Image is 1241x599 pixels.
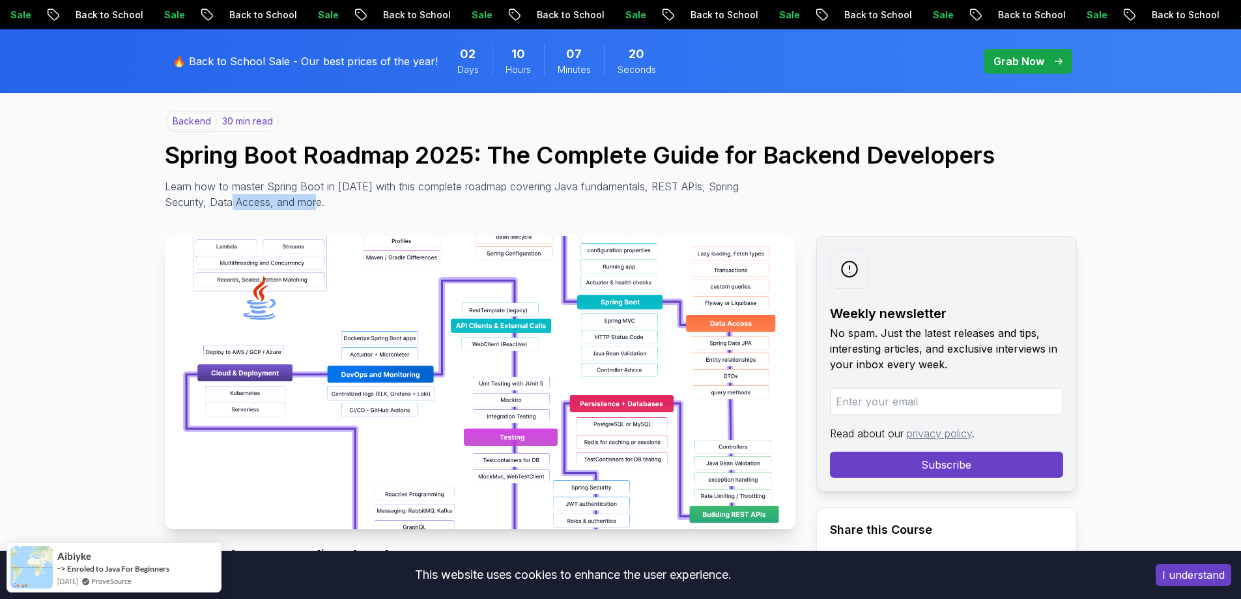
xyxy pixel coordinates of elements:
p: Back to School [521,8,610,22]
button: Accept cookies [1156,564,1231,586]
span: Minutes [558,63,591,76]
p: Back to School [982,8,1071,22]
div: This website uses cookies to enhance the user experience. [10,561,1136,589]
span: 10 Hours [511,45,525,63]
img: Spring Boot Roadmap 2025: The Complete Guide for Backend Developers thumbnail [165,236,795,529]
h2: Weekly newsletter [830,304,1063,323]
p: 30 min read [222,115,273,128]
h2: Share this Course [830,521,1063,539]
span: 20 Seconds [629,45,644,63]
p: Sale [763,8,805,22]
span: 7 Minutes [566,45,582,63]
span: Hours [506,63,531,76]
p: Sale [149,8,190,22]
p: Sale [610,8,651,22]
span: Seconds [618,63,656,76]
span: Aibiyke [57,551,91,562]
span: Date: [328,549,353,562]
p: Back to School [214,8,302,22]
a: ProveSource [91,576,132,587]
p: Sale [1071,8,1113,22]
p: Read about our . [830,426,1063,441]
p: Back to School [1136,8,1225,22]
h1: Spring Boot Roadmap 2025: The Complete Guide for Backend Developers [165,142,1077,168]
p: Back to School [829,8,917,22]
span: [DATE] [57,576,78,587]
p: Back to School [675,8,763,22]
input: Enter your email [830,388,1063,415]
p: [PERSON_NAME] | [DATE] [165,548,795,563]
p: Learn how to master Spring Boot in [DATE] with this complete roadmap covering Java fundamentals, ... [165,179,749,210]
img: provesource social proof notification image [10,546,53,589]
p: Grab Now [993,53,1044,69]
p: Sale [917,8,959,22]
button: Subscribe [830,452,1063,478]
p: No spam. Just the latest releases and tips, interesting articles, and exclusive interviews in you... [830,325,1063,372]
span: -> [57,563,66,574]
p: backend [167,113,217,130]
p: Sale [302,8,344,22]
span: 2 Days [460,45,476,63]
a: Enroled to Java For Beginners [67,564,169,574]
p: 🔥 Back to School Sale - Our best prices of the year! [173,53,438,69]
p: Back to School [367,8,456,22]
a: privacy policy [907,427,972,440]
span: Days [457,63,479,76]
p: Back to School [60,8,149,22]
p: Sale [456,8,498,22]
